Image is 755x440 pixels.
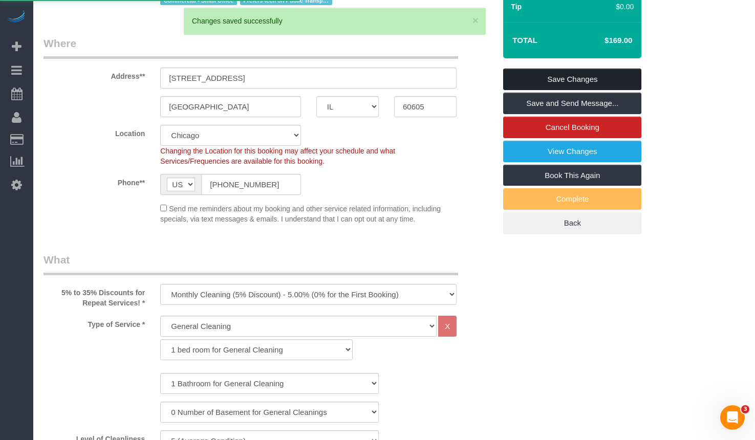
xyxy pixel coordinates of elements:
span: Send me reminders about my booking and other service related information, including specials, via... [160,205,441,223]
a: Book This Again [503,165,641,186]
input: Zip Code** [394,96,457,117]
span: 3 [741,405,749,413]
button: × [472,15,479,26]
div: $0.00 [586,2,634,12]
h4: $169.00 [574,36,632,45]
label: Tip [511,2,522,12]
a: Save Changes [503,69,641,90]
iframe: Intercom live chat [720,405,745,430]
span: Changing the Location for this booking may affect your schedule and what Services/Frequencies are... [160,147,395,165]
a: Cancel Booking [503,117,641,138]
a: View Changes [503,141,641,162]
a: Save and Send Message... [503,93,641,114]
label: Type of Service * [36,316,153,329]
strong: Total [512,36,537,45]
a: Back [503,212,641,234]
legend: Where [44,36,458,59]
img: Automaid Logo [6,10,27,25]
label: 5% to 35% Discounts for Repeat Services! * [36,284,153,308]
label: Location [36,125,153,139]
legend: What [44,252,458,275]
div: Changes saved successfully [192,16,478,26]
